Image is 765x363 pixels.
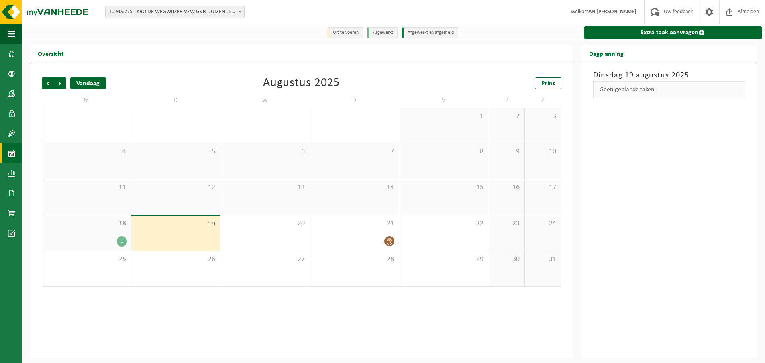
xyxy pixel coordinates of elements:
[529,147,557,156] span: 10
[488,93,525,108] td: Z
[117,236,127,247] div: 1
[403,255,484,264] span: 29
[46,219,127,228] span: 18
[42,77,54,89] span: Vorige
[135,255,216,264] span: 26
[535,77,561,89] a: Print
[403,147,484,156] span: 8
[399,93,488,108] td: V
[224,183,305,192] span: 13
[224,219,305,228] span: 20
[492,255,520,264] span: 30
[593,81,745,98] div: Geen geplande taken
[593,69,745,81] h3: Dinsdag 19 augustus 2025
[314,147,395,156] span: 7
[529,219,557,228] span: 24
[46,147,127,156] span: 4
[42,93,131,108] td: M
[584,26,762,39] a: Extra taak aanvragen
[492,112,520,121] span: 2
[220,93,310,108] td: W
[327,27,363,38] li: Uit te voeren
[529,112,557,121] span: 3
[310,93,399,108] td: D
[105,6,245,18] span: 10-906275 - KBO DE WEGWIJZER VZW GVB DUIZENDPLUSPOOT - SINT-ELOOIS-VIJVE
[403,219,484,228] span: 22
[403,183,484,192] span: 15
[403,112,484,121] span: 1
[224,147,305,156] span: 6
[70,77,106,89] div: Vandaag
[367,27,398,38] li: Afgewerkt
[314,219,395,228] span: 21
[541,80,555,87] span: Print
[402,27,458,38] li: Afgewerkt en afgemeld
[492,147,520,156] span: 9
[224,255,305,264] span: 27
[30,45,72,61] h2: Overzicht
[46,183,127,192] span: 11
[54,77,66,89] span: Volgende
[492,219,520,228] span: 23
[131,93,220,108] td: D
[529,183,557,192] span: 17
[314,255,395,264] span: 28
[46,255,127,264] span: 25
[135,147,216,156] span: 5
[314,183,395,192] span: 14
[263,77,340,89] div: Augustus 2025
[135,220,216,229] span: 19
[492,183,520,192] span: 16
[135,183,216,192] span: 12
[588,9,636,15] strong: AN [PERSON_NAME]
[581,45,632,61] h2: Dagplanning
[106,6,244,18] span: 10-906275 - KBO DE WEGWIJZER VZW GVB DUIZENDPLUSPOOT - SINT-ELOOIS-VIJVE
[525,93,561,108] td: Z
[529,255,557,264] span: 31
